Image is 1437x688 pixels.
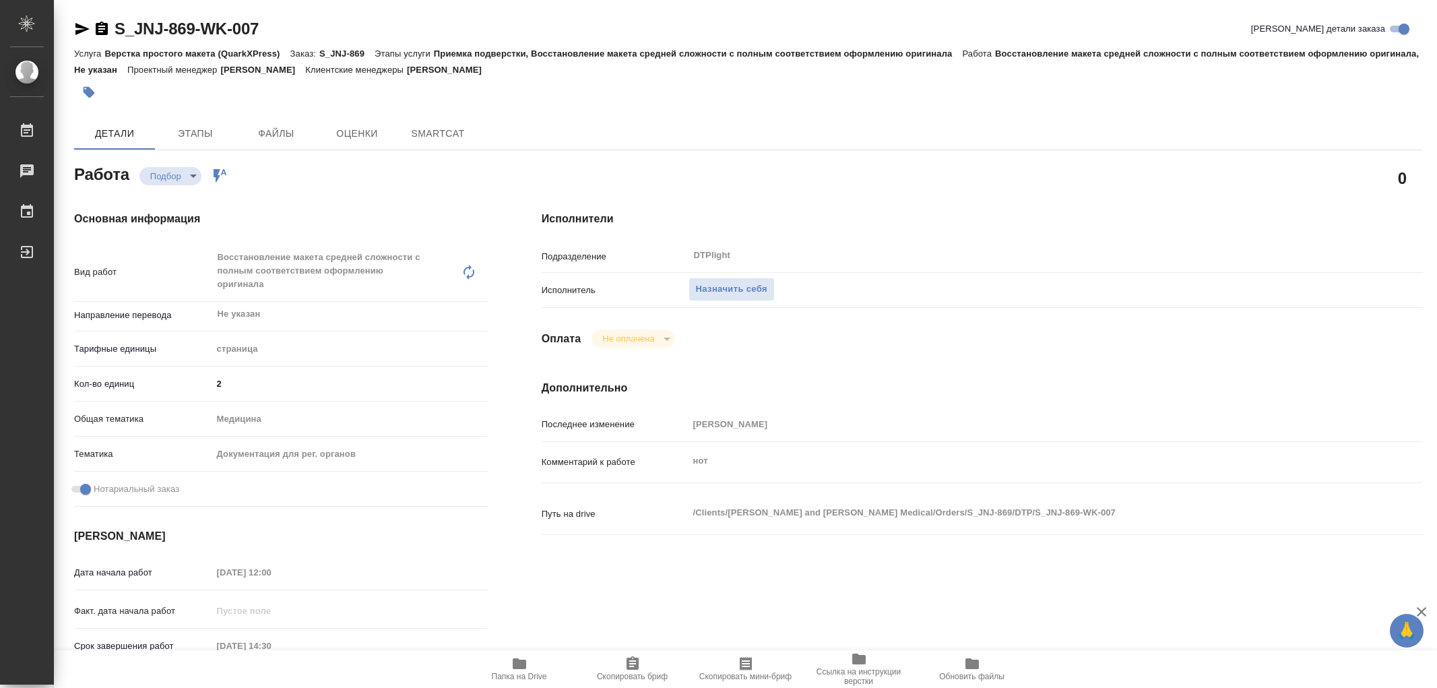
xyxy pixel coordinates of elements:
[542,507,689,521] p: Путь на drive
[576,650,689,688] button: Скопировать бриф
[220,65,305,75] p: [PERSON_NAME]
[916,650,1029,688] button: Обновить файлы
[212,338,488,361] div: страница
[212,443,488,466] div: Документация для рег. органов
[212,374,488,394] input: ✎ Введи что-нибудь
[163,125,228,142] span: Этапы
[74,342,212,356] p: Тарифные единицы
[689,501,1349,524] textarea: /Clients/[PERSON_NAME] and [PERSON_NAME] Medical/Orders/S_JNJ-869/DTP/S_JNJ-869-WK-007
[802,650,916,688] button: Ссылка на инструкции верстки
[244,125,309,142] span: Файлы
[74,639,212,653] p: Срок завершения работ
[212,408,488,431] div: Медицина
[290,49,319,59] p: Заказ:
[74,21,90,37] button: Скопировать ссылку для ЯМессенджера
[305,65,407,75] p: Клиентские менеджеры
[74,377,212,391] p: Кол-во единиц
[542,418,689,431] p: Последнее изменение
[434,49,963,59] p: Приемка подверстки, Восстановление макета средней сложности с полным соответствием оформлению ори...
[597,672,668,681] span: Скопировать бриф
[74,309,212,322] p: Направление перевода
[689,449,1349,472] textarea: нот
[212,636,330,656] input: Пустое поле
[1251,22,1385,36] span: [PERSON_NAME] детали заказа
[74,566,212,580] p: Дата начала работ
[1398,166,1407,189] h2: 0
[542,211,1422,227] h4: Исполнители
[74,77,104,107] button: Добавить тэг
[689,414,1349,434] input: Пустое поле
[319,49,375,59] p: S_JNJ-869
[689,650,802,688] button: Скопировать мини-бриф
[542,250,689,263] p: Подразделение
[810,667,907,686] span: Ссылка на инструкции верстки
[406,125,470,142] span: SmartCat
[115,20,259,38] a: S_JNJ-869-WK-007
[598,333,658,344] button: Не оплачена
[542,284,689,297] p: Исполнитель
[939,672,1004,681] span: Обновить файлы
[1390,614,1424,648] button: 🙏
[94,482,179,496] span: Нотариальный заказ
[74,161,129,185] h2: Работа
[1395,617,1418,645] span: 🙏
[407,65,492,75] p: [PERSON_NAME]
[74,265,212,279] p: Вид работ
[74,604,212,618] p: Факт. дата начала работ
[492,672,547,681] span: Папка на Drive
[542,331,581,347] h4: Оплата
[542,456,689,469] p: Комментарий к работе
[463,650,576,688] button: Папка на Drive
[104,49,290,59] p: Верстка простого макета (QuarkXPress)
[82,125,147,142] span: Детали
[592,330,674,348] div: Подбор
[139,167,201,185] div: Подбор
[325,125,389,142] span: Оценки
[127,65,220,75] p: Проектный менеджер
[689,278,775,301] button: Назначить себя
[696,282,767,297] span: Назначить себя
[74,447,212,461] p: Тематика
[212,563,330,582] input: Пустое поле
[146,170,185,182] button: Подбор
[74,528,488,544] h4: [PERSON_NAME]
[212,601,330,621] input: Пустое поле
[375,49,434,59] p: Этапы услуги
[74,412,212,426] p: Общая тематика
[962,49,995,59] p: Работа
[94,21,110,37] button: Скопировать ссылку
[74,211,488,227] h4: Основная информация
[699,672,792,681] span: Скопировать мини-бриф
[74,49,104,59] p: Услуга
[542,380,1422,396] h4: Дополнительно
